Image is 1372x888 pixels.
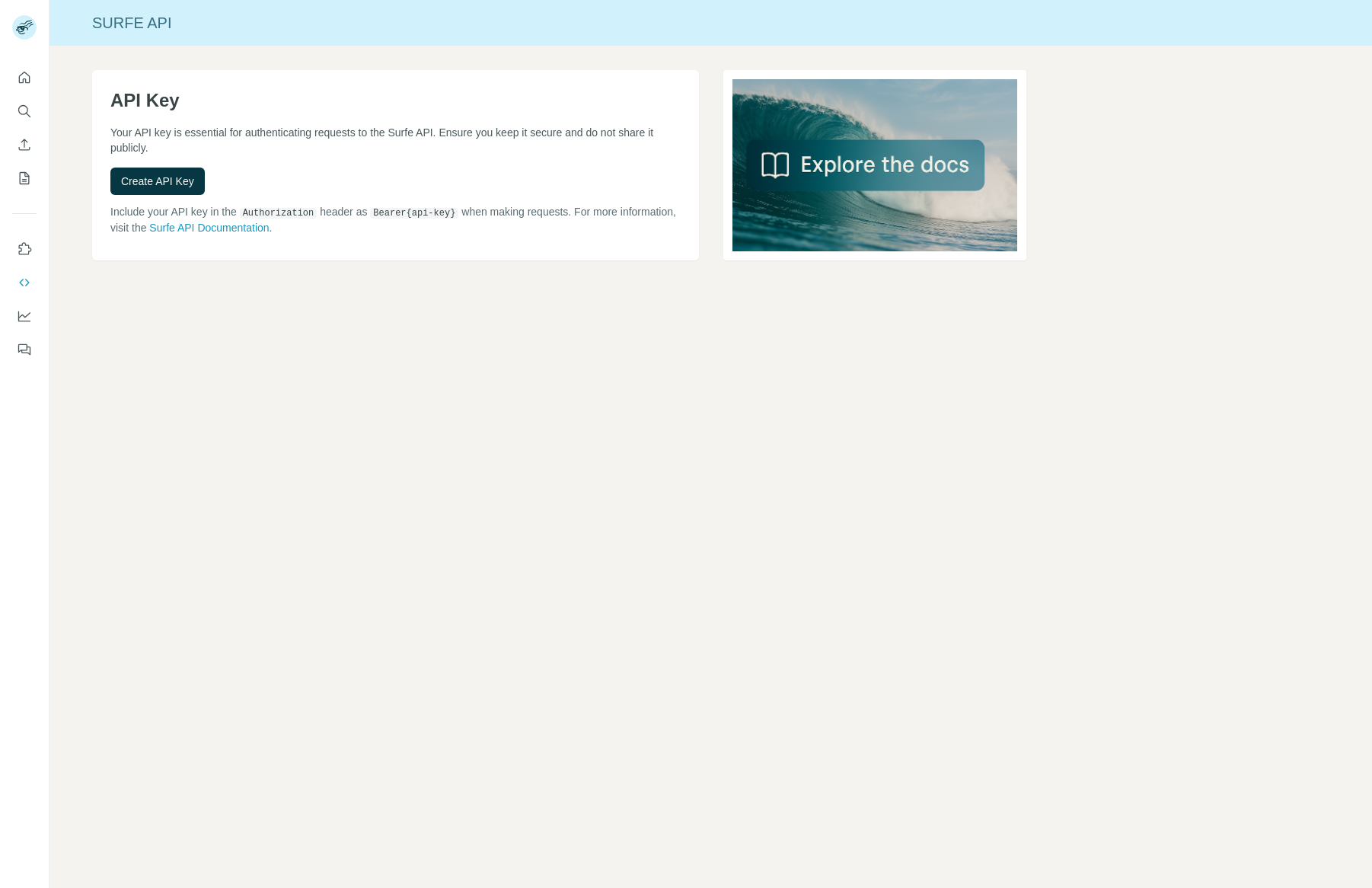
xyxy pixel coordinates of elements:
[49,12,1372,34] div: Surfe API
[370,208,458,219] code: Bearer {api-key}
[149,222,269,234] a: Surfe API Documentation
[121,174,194,189] span: Create API Key
[12,97,37,125] button: Search
[12,336,37,363] button: Feedback
[240,208,317,219] code: Authorization
[12,165,37,192] button: My lists
[110,88,681,113] h1: API Key
[110,204,681,235] p: Include your API key in the header as when making requests. For more information, visit the .
[12,131,37,158] button: Enrich CSV
[110,168,205,195] button: Create API Key
[12,269,37,296] button: Use Surfe API
[12,64,37,91] button: Quick start
[110,125,681,155] p: Your API key is essential for authenticating requests to the Surfe API. Ensure you keep it secure...
[12,302,37,330] button: Dashboard
[12,235,37,263] button: Use Surfe on LinkedIn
